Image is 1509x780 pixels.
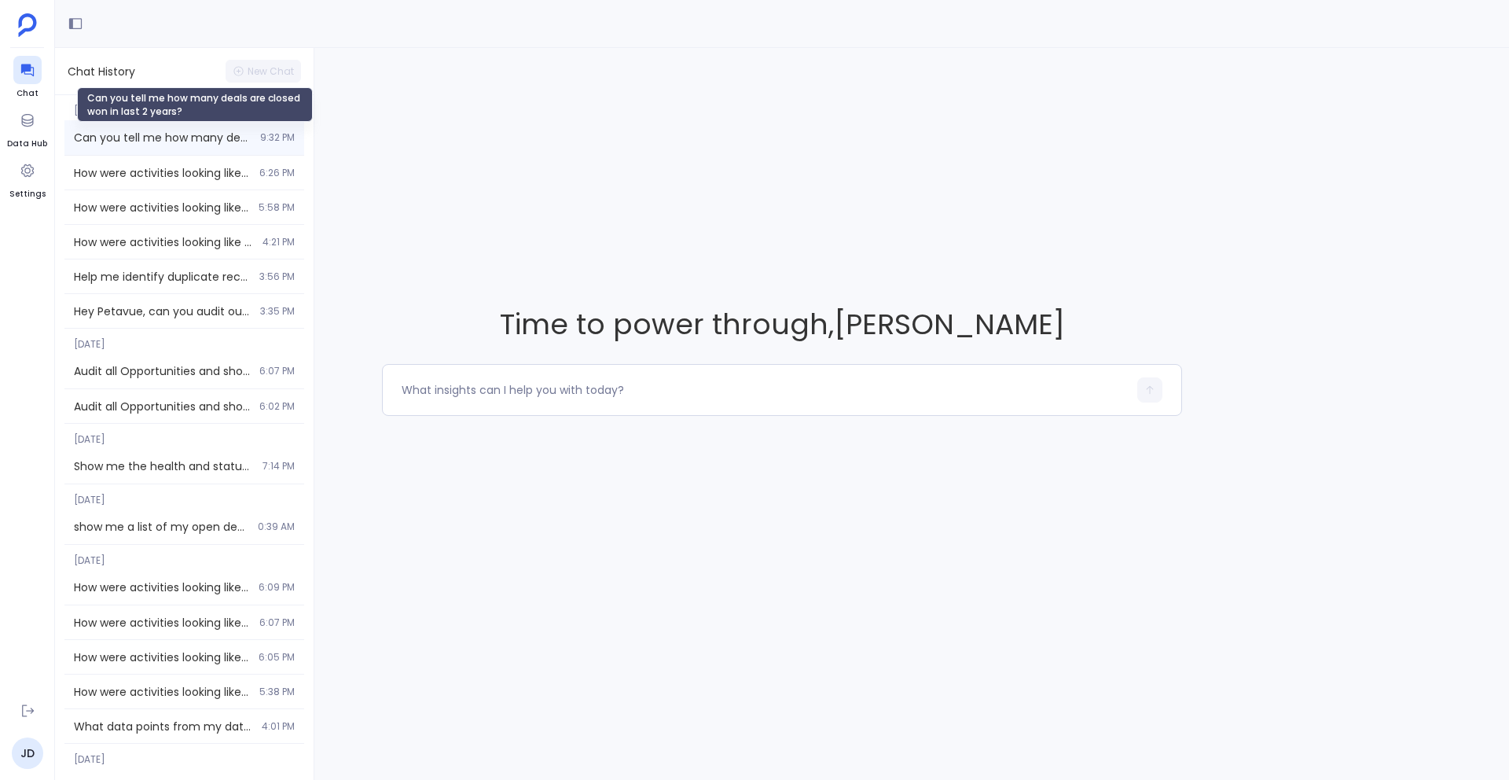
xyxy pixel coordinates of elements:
a: Settings [9,156,46,201]
span: 4:21 PM [263,236,295,248]
span: [DATE] [64,744,304,766]
span: How were activities looking like for deals across segments that are won and lost in last 6 months? [74,200,249,215]
span: 3:35 PM [260,305,295,318]
div: Can you tell me how many deals are closed won in last 2 years? [77,87,313,122]
span: 7:14 PM [263,460,295,473]
span: How were activities looking like for deals across segments that are won and lost in last 6 months? [74,579,249,595]
span: Audit all Opportunities and show me the % with missing Close Dates, stuck in the same stage for m... [74,363,250,379]
span: 6:07 PM [259,616,295,629]
span: How were activities looking like for deals across segments that are won and lost in last 6 months? [74,649,249,665]
span: Chat History [68,64,135,79]
span: Settings [9,188,46,201]
a: Data Hub [7,106,47,150]
span: Data Hub [7,138,47,150]
span: 6:09 PM [259,581,295,594]
span: 3:56 PM [259,270,295,283]
a: Chat [13,56,42,100]
span: 5:38 PM [259,686,295,698]
span: [DATE] [64,329,304,351]
span: Audit all Opportunities and show me the % with missing Close Dates, stuck in the same stage for m... [74,399,250,414]
span: 6:05 PM [259,651,295,664]
span: [DATE] [64,424,304,446]
span: 6:26 PM [259,167,295,179]
span: [DATE] [64,545,304,567]
span: How were activities looking like for deals across segments that are won and lost in last 6 months? [74,234,253,250]
span: 4:01 PM [262,720,295,733]
span: [DATE] [64,95,304,117]
span: Help me identify duplicate records in salesforce opportunties, accounts, contacts and leads objects. [74,269,250,285]
span: Can you tell me how many deals are closed won in last 2 years? [74,130,251,145]
span: Time to power through , [PERSON_NAME] [382,304,1182,344]
span: 0:39 AM [258,521,295,533]
a: JD [12,738,43,769]
span: show me a list of my open deals [74,519,248,535]
span: Chat [13,87,42,100]
span: [DATE] [64,484,304,506]
span: What data points from my data sources can I use to calculate Deal Velocity? [74,719,252,734]
span: 6:07 PM [259,365,295,377]
span: How were activities looking like for deals across segments that are won and lost in last 6 months? [74,615,250,631]
span: How were activities looking like for deals across segments that are won and lost in last 6 months? [74,165,250,181]
span: Show me the health and status of pipeline for deals created in the last 2 years, including pipeli... [74,458,253,474]
span: Hey Petavue, can you audit our Account data and deliver a Completeness Report. (1) Provide percen... [74,304,251,319]
span: How were activities looking like for deals across segments that are won and lost in last 6 months? [74,684,250,700]
span: 9:32 PM [260,131,295,144]
span: 5:58 PM [259,201,295,214]
span: 6:02 PM [259,400,295,413]
img: petavue logo [18,13,37,37]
